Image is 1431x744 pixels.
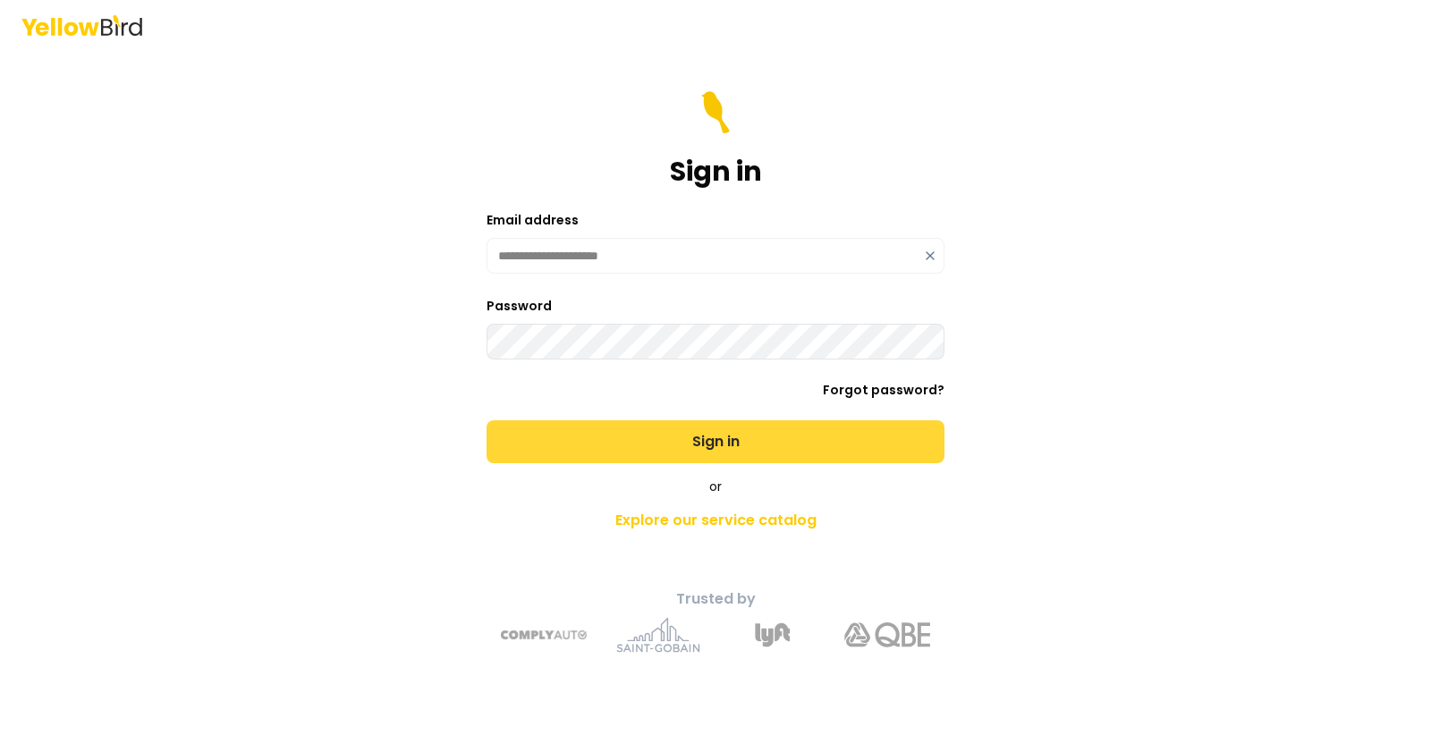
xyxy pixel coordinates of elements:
[401,588,1030,610] p: Trusted by
[670,156,762,188] h1: Sign in
[487,297,552,315] label: Password
[487,420,944,463] button: Sign in
[487,211,579,229] label: Email address
[709,478,722,495] span: or
[401,503,1030,538] a: Explore our service catalog
[823,381,944,399] a: Forgot password?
